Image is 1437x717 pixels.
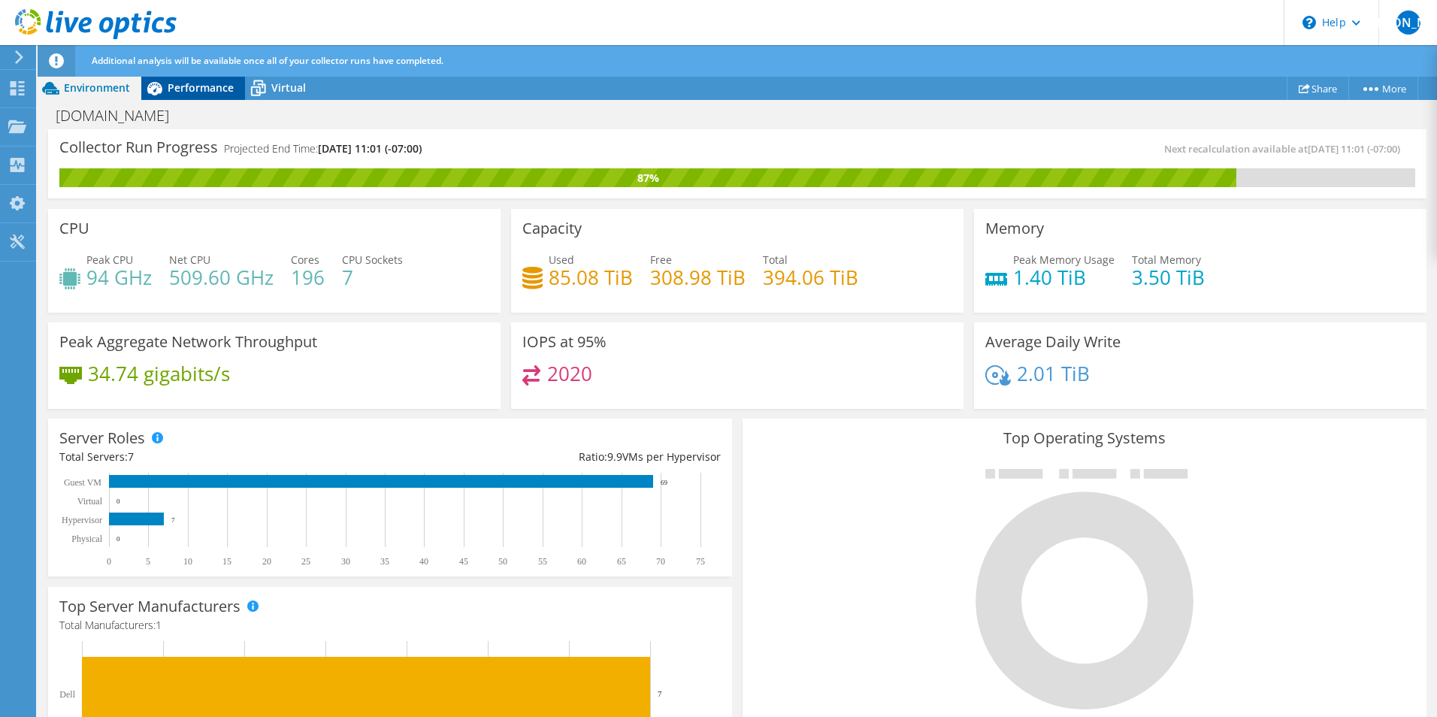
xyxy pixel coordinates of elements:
[549,269,633,286] h4: 85.08 TiB
[1017,365,1090,382] h4: 2.01 TiB
[291,269,325,286] h4: 196
[498,556,507,567] text: 50
[128,449,134,464] span: 7
[549,253,574,267] span: Used
[71,534,102,544] text: Physical
[985,334,1121,350] h3: Average Daily Write
[62,515,102,525] text: Hypervisor
[547,365,592,382] h4: 2020
[607,449,622,464] span: 9.9
[342,253,403,267] span: CPU Sockets
[522,334,607,350] h3: IOPS at 95%
[116,535,120,543] text: 0
[658,689,662,698] text: 7
[116,498,120,505] text: 0
[1396,11,1420,35] span: [PERSON_NAME]
[59,449,390,465] div: Total Servers:
[617,556,626,567] text: 65
[59,689,75,700] text: Dell
[656,556,665,567] text: 70
[754,430,1415,446] h3: Top Operating Systems
[522,220,582,237] h3: Capacity
[168,80,234,95] span: Performance
[59,598,241,615] h3: Top Server Manufacturers
[59,220,89,237] h3: CPU
[92,54,443,67] span: Additional analysis will be available once all of your collector runs have completed.
[1287,77,1349,100] a: Share
[59,430,145,446] h3: Server Roles
[342,269,403,286] h4: 7
[169,253,210,267] span: Net CPU
[380,556,389,567] text: 35
[59,170,1236,186] div: 87%
[419,556,428,567] text: 40
[1132,253,1201,267] span: Total Memory
[271,80,306,95] span: Virtual
[64,80,130,95] span: Environment
[222,556,231,567] text: 15
[86,269,152,286] h4: 94 GHz
[49,107,192,124] h1: [DOMAIN_NAME]
[1013,269,1115,286] h4: 1.40 TiB
[88,365,230,382] h4: 34.74 gigabits/s
[291,253,319,267] span: Cores
[224,141,422,157] h4: Projected End Time:
[59,334,317,350] h3: Peak Aggregate Network Throughput
[1132,269,1205,286] h4: 3.50 TiB
[985,220,1044,237] h3: Memory
[318,141,422,156] span: [DATE] 11:01 (-07:00)
[146,556,150,567] text: 5
[156,618,162,632] span: 1
[577,556,586,567] text: 60
[459,556,468,567] text: 45
[1308,142,1400,156] span: [DATE] 11:01 (-07:00)
[64,477,101,488] text: Guest VM
[696,556,705,567] text: 75
[183,556,192,567] text: 10
[77,496,103,507] text: Virtual
[650,269,746,286] h4: 308.98 TiB
[1302,16,1316,29] svg: \n
[301,556,310,567] text: 25
[763,253,788,267] span: Total
[86,253,133,267] span: Peak CPU
[341,556,350,567] text: 30
[171,516,175,524] text: 7
[1164,142,1408,156] span: Next recalculation available at
[169,269,274,286] h4: 509.60 GHz
[390,449,721,465] div: Ratio: VMs per Hypervisor
[650,253,672,267] span: Free
[763,269,858,286] h4: 394.06 TiB
[1348,77,1418,100] a: More
[59,617,721,634] h4: Total Manufacturers:
[107,556,111,567] text: 0
[1013,253,1115,267] span: Peak Memory Usage
[661,479,668,486] text: 69
[262,556,271,567] text: 20
[538,556,547,567] text: 55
